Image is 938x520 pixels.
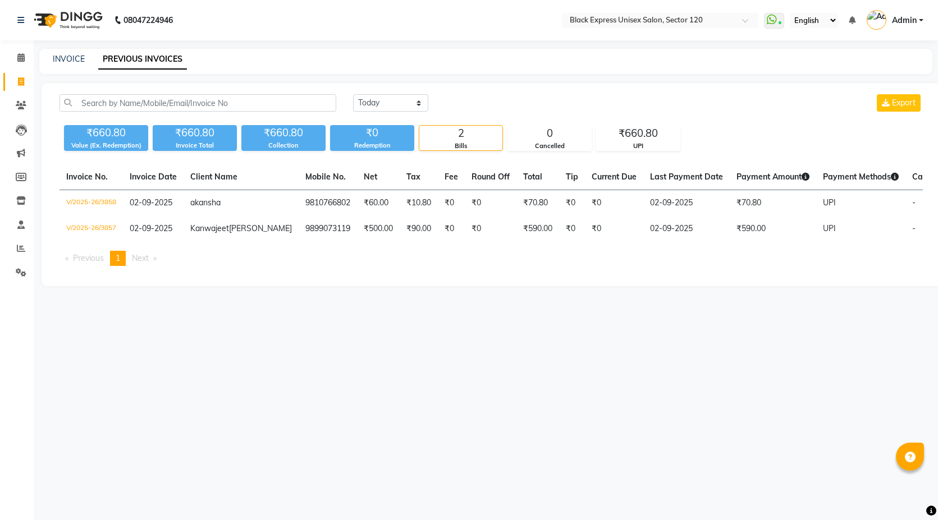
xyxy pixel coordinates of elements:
[516,190,559,217] td: ₹70.80
[445,172,458,182] span: Fee
[508,141,591,151] div: Cancelled
[438,216,465,242] td: ₹0
[241,141,326,150] div: Collection
[357,216,400,242] td: ₹500.00
[472,172,510,182] span: Round Off
[153,125,237,141] div: ₹660.80
[465,190,516,217] td: ₹0
[438,190,465,217] td: ₹0
[891,475,927,509] iframe: chat widget
[650,172,723,182] span: Last Payment Date
[585,216,643,242] td: ₹0
[892,98,916,108] span: Export
[364,172,377,182] span: Net
[73,253,104,263] span: Previous
[643,216,730,242] td: 02-09-2025
[912,223,916,233] span: -
[299,190,357,217] td: 9810766802
[730,190,816,217] td: ₹70.80
[400,190,438,217] td: ₹10.80
[29,4,106,36] img: logo
[516,216,559,242] td: ₹590.00
[419,141,502,151] div: Bills
[60,251,923,266] nav: Pagination
[130,223,172,233] span: 02-09-2025
[736,172,809,182] span: Payment Amount
[357,190,400,217] td: ₹60.00
[123,4,173,36] b: 08047224946
[406,172,420,182] span: Tax
[823,197,836,208] span: UPI
[64,141,148,150] div: Value (Ex. Redemption)
[867,10,886,30] img: Admin
[190,172,237,182] span: Client Name
[60,190,123,217] td: V/2025-26/3858
[130,197,172,208] span: 02-09-2025
[465,216,516,242] td: ₹0
[64,125,148,141] div: ₹660.80
[730,216,816,242] td: ₹590.00
[132,253,149,263] span: Next
[419,126,502,141] div: 2
[229,223,292,233] span: [PERSON_NAME]
[305,172,346,182] span: Mobile No.
[892,15,917,26] span: Admin
[585,190,643,217] td: ₹0
[190,197,221,208] span: akansha
[116,253,120,263] span: 1
[566,172,578,182] span: Tip
[823,172,899,182] span: Payment Methods
[400,216,438,242] td: ₹90.00
[53,54,85,64] a: INVOICE
[912,197,916,208] span: -
[66,172,108,182] span: Invoice No.
[823,223,836,233] span: UPI
[190,223,229,233] span: Kanwajeet
[597,141,680,151] div: UPI
[592,172,637,182] span: Current Due
[60,94,336,112] input: Search by Name/Mobile/Email/Invoice No
[241,125,326,141] div: ₹660.80
[877,94,921,112] button: Export
[130,172,177,182] span: Invoice Date
[643,190,730,217] td: 02-09-2025
[299,216,357,242] td: 9899073119
[508,126,591,141] div: 0
[559,190,585,217] td: ₹0
[153,141,237,150] div: Invoice Total
[60,216,123,242] td: V/2025-26/3857
[559,216,585,242] td: ₹0
[597,126,680,141] div: ₹660.80
[330,141,414,150] div: Redemption
[523,172,542,182] span: Total
[330,125,414,141] div: ₹0
[98,49,187,70] a: PREVIOUS INVOICES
